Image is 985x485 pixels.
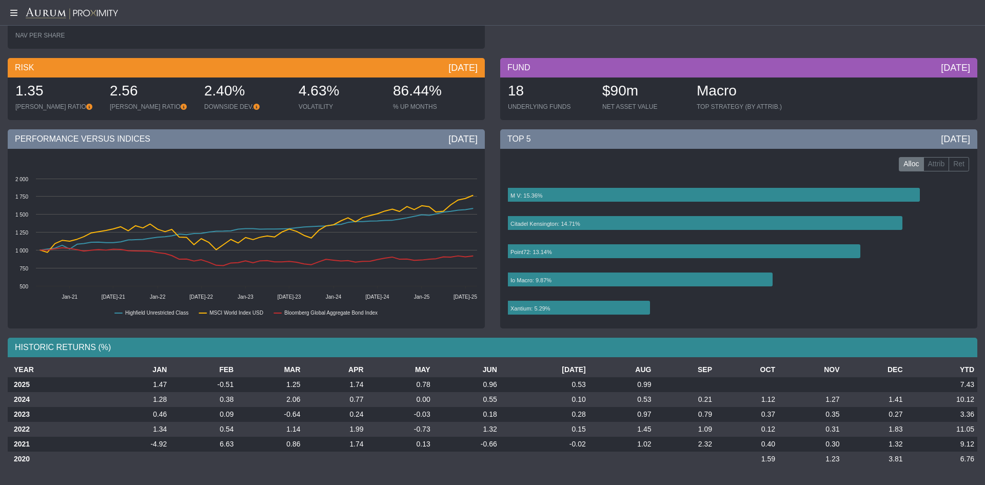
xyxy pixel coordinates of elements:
div: Macro [697,81,782,103]
th: 2023 [8,407,103,422]
td: 9.12 [906,437,977,452]
td: 0.40 [715,437,778,452]
td: 11.05 [906,422,977,437]
text: 1 250 [15,230,28,236]
text: Io Macro: 9.87% [510,277,551,283]
div: TOP STRATEGY (BY ATTRIB.) [697,103,782,111]
td: 0.77 [304,392,367,407]
td: -0.03 [367,407,434,422]
td: 2.32 [654,437,715,452]
td: 0.54 [170,422,237,437]
td: 0.79 [654,407,715,422]
td: 0.37 [715,407,778,422]
td: 0.13 [367,437,434,452]
td: -0.66 [434,437,500,452]
td: 1.41 [842,392,905,407]
div: % UP MONTHS [393,103,477,111]
div: HISTORIC RETURNS (%) [8,338,977,357]
th: FEB [170,362,237,377]
td: 0.96 [434,377,500,392]
th: 2022 [8,422,103,437]
td: 0.15 [500,422,589,437]
td: 3.36 [906,407,977,422]
div: 4.63% [299,81,383,103]
td: 0.27 [842,407,905,422]
th: APR [304,362,367,377]
text: Jan-21 [62,294,77,300]
text: [DATE]-25 [454,294,477,300]
text: Bloomberg Global Aggregate Bond Index [284,310,378,316]
div: 2.40% [204,81,288,103]
td: 7.43 [906,377,977,392]
th: MAR [237,362,303,377]
div: FUND [500,58,977,77]
text: Jan-25 [414,294,430,300]
div: NAV PER SHARE [15,31,100,40]
label: Ret [949,157,969,171]
td: 0.09 [170,407,237,422]
td: 1.59 [715,452,778,467]
th: JAN [103,362,170,377]
th: MAY [367,362,434,377]
th: OCT [715,362,778,377]
text: 2 000 [15,177,28,182]
div: TOP 5 [500,129,977,149]
td: 0.99 [589,377,655,392]
td: 1.83 [842,422,905,437]
div: [PERSON_NAME] RATIO [15,103,100,111]
th: 2024 [8,392,103,407]
td: 1.74 [304,437,367,452]
th: YEAR [8,362,103,377]
text: Xantium: 5.29% [510,305,550,312]
td: 0.55 [434,392,500,407]
img: Aurum-Proximity%20white.svg [26,8,118,20]
th: DEC [842,362,905,377]
div: NET ASSET VALUE [602,103,686,111]
div: [DATE] [941,62,970,74]
td: 0.10 [500,392,589,407]
text: Highfield Unrestricted Class [125,310,188,316]
div: 1.35 [15,81,100,103]
td: 0.86 [237,437,303,452]
div: $90m [602,81,686,103]
div: [PERSON_NAME] RATIO [110,103,194,111]
div: [DATE] [448,62,478,74]
text: 500 [19,284,28,289]
td: 0.46 [103,407,170,422]
td: 10.12 [906,392,977,407]
td: 0.30 [778,437,842,452]
td: 1.28 [103,392,170,407]
td: 3.81 [842,452,905,467]
div: UNDERLYING FUNDS [508,103,592,111]
td: 1.27 [778,392,842,407]
th: [DATE] [500,362,589,377]
text: MSCI World Index USD [209,310,263,316]
td: 1.47 [103,377,170,392]
td: -0.51 [170,377,237,392]
td: 0.38 [170,392,237,407]
th: 2020 [8,452,103,467]
td: 1.34 [103,422,170,437]
td: 0.18 [434,407,500,422]
div: 86.44% [393,81,477,103]
td: 1.23 [778,452,842,467]
td: 1.02 [589,437,655,452]
td: 1.32 [842,437,905,452]
td: -0.73 [367,422,434,437]
td: 0.31 [778,422,842,437]
text: M V: 15.36% [510,192,543,199]
text: 1 500 [15,212,28,218]
td: 0.12 [715,422,778,437]
td: 2.06 [237,392,303,407]
text: 1 750 [15,194,28,200]
text: [DATE]-22 [189,294,213,300]
td: 1.12 [715,392,778,407]
div: RISK [8,58,485,77]
div: PERFORMANCE VERSUS INDICES [8,129,485,149]
th: AUG [589,362,655,377]
div: VOLATILITY [299,103,383,111]
th: JUN [434,362,500,377]
td: 1.99 [304,422,367,437]
label: Attrib [923,157,950,171]
text: Point72: 13.14% [510,249,552,255]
